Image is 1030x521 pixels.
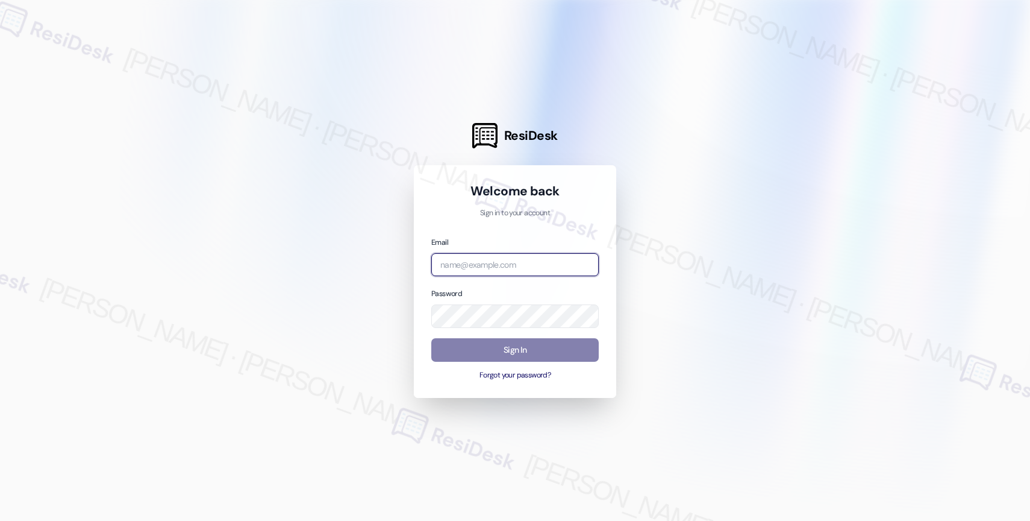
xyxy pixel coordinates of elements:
[472,123,498,148] img: ResiDesk Logo
[431,289,462,298] label: Password
[431,338,599,362] button: Sign In
[431,238,448,247] label: Email
[431,370,599,381] button: Forgot your password?
[431,183,599,200] h1: Welcome back
[431,208,599,219] p: Sign in to your account
[504,127,558,144] span: ResiDesk
[431,253,599,277] input: name@example.com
